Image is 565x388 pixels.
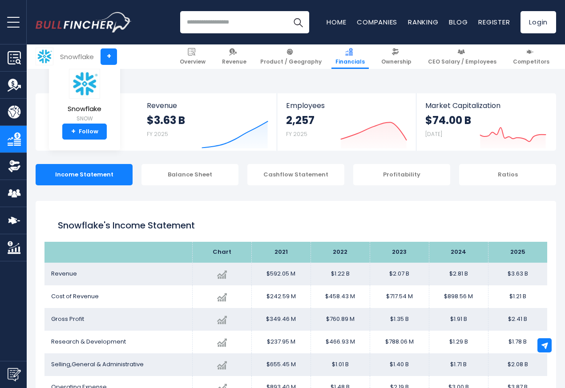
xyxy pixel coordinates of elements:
td: $1.01 B [311,353,370,376]
a: Ranking [408,17,438,27]
td: $1.29 B [429,331,488,353]
td: $349.46 M [251,308,311,331]
a: CEO Salary / Employees [424,44,500,69]
th: 2025 [488,242,547,263]
a: Ownership [377,44,416,69]
td: $1.35 B [370,308,429,331]
span: Snowflake [68,105,101,113]
h1: Snowflake's Income Statement [58,219,534,232]
a: + [101,48,117,65]
img: Bullfincher logo [36,12,132,32]
span: CEO Salary / Employees [428,58,496,65]
a: Go to homepage [36,12,131,32]
td: $242.59 M [251,285,311,308]
a: Financials [331,44,369,69]
td: $2.07 B [370,263,429,285]
td: $717.54 M [370,285,429,308]
div: Balance Sheet [141,164,238,185]
td: $1.22 B [311,263,370,285]
th: 2021 [251,242,311,263]
a: Revenue [218,44,250,69]
div: Snowflake [60,52,94,62]
a: Revenue $3.63 B FY 2025 [138,93,277,151]
a: Product / Geography [256,44,326,69]
span: Product / Geography [260,58,322,65]
td: $1.91 B [429,308,488,331]
a: Overview [176,44,210,69]
small: SNOW [68,115,101,123]
div: Ratios [459,164,556,185]
a: Market Capitalization $74.00 B [DATE] [416,93,555,151]
td: $1.40 B [370,353,429,376]
small: [DATE] [425,130,442,138]
td: $2.81 B [429,263,488,285]
a: Companies [357,17,397,27]
div: Income Statement [36,164,133,185]
td: $466.93 M [311,331,370,353]
a: Login [521,11,556,33]
td: $788.06 M [370,331,429,353]
small: FY 2025 [286,130,307,138]
th: 2023 [370,242,429,263]
span: Research & Development [51,337,126,346]
span: Ownership [381,58,412,65]
td: $3.63 B [488,263,547,285]
td: $237.95 M [251,331,311,353]
span: Revenue [51,269,77,278]
th: 2022 [311,242,370,263]
a: +Follow [62,124,107,140]
td: $1.71 B [429,353,488,376]
span: Gross Profit [51,315,84,323]
span: Employees [286,101,407,110]
td: $458.43 M [311,285,370,308]
span: Cost of Revenue [51,292,99,300]
td: $2.41 B [488,308,547,331]
button: Search [287,11,309,33]
div: Profitability [353,164,450,185]
small: FY 2025 [147,130,168,138]
td: $898.56 M [429,285,488,308]
td: $592.05 M [251,263,311,285]
span: Market Capitalization [425,101,546,110]
span: Revenue [147,101,268,110]
a: Home [327,17,346,27]
strong: $3.63 B [147,113,185,127]
a: Competitors [509,44,553,69]
td: $760.89 M [311,308,370,331]
a: Register [478,17,510,27]
span: Selling,General & Administrative [51,360,144,368]
strong: $74.00 B [425,113,471,127]
span: Competitors [513,58,549,65]
th: 2024 [429,242,488,263]
td: $655.45 M [251,353,311,376]
img: SNOW logo [36,48,53,65]
strong: + [71,128,76,136]
a: Blog [449,17,468,27]
img: SNOW logo [69,69,100,99]
a: Employees 2,257 FY 2025 [277,93,416,151]
td: $1.78 B [488,331,547,353]
td: $1.21 B [488,285,547,308]
a: Snowflake SNOW [67,68,102,124]
td: $2.08 B [488,353,547,376]
div: Cashflow Statement [247,164,344,185]
strong: 2,257 [286,113,315,127]
img: Ownership [8,160,21,173]
span: Revenue [222,58,246,65]
th: Chart [192,242,251,263]
span: Financials [335,58,365,65]
span: Overview [180,58,206,65]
